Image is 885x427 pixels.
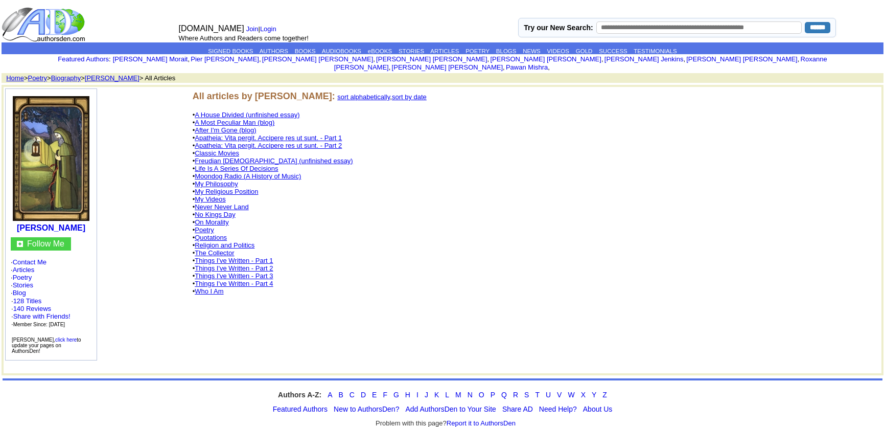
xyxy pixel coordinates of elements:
a: Moondog Radio (A History of Music) [195,172,301,180]
font: [PERSON_NAME], to update your pages on AuthorsDen! [12,337,81,354]
a: Poetry [195,226,214,234]
a: Life Is A Series Of Decisions [195,165,278,172]
img: gc.jpg [17,241,23,247]
a: [PERSON_NAME] [PERSON_NAME] [376,55,487,63]
a: F [383,391,387,399]
a: Share with Friends! [13,312,71,320]
a: Religion and Politics [195,241,254,249]
font: i [261,57,262,62]
font: • [193,218,229,226]
a: Who I Am [195,287,223,295]
a: GOLD [576,48,593,54]
font: i [685,57,686,62]
a: sort alphabetically [337,93,390,101]
a: Things I've Written - Part 4 [195,280,273,287]
a: [PERSON_NAME] [17,223,85,232]
a: NEWS [523,48,541,54]
a: Quotations [195,234,227,241]
a: sort by date [392,93,427,101]
a: [PERSON_NAME] [PERSON_NAME] [490,55,601,63]
a: Stories [13,281,33,289]
a: Apatheia: Vita pergit. Accipere res ut sunt. - Part 2 [195,142,342,149]
a: Blog [13,289,26,297]
font: • [193,287,224,295]
a: Featured Authors [58,55,109,63]
a: Biography [51,74,81,82]
a: AUTHORS [260,48,288,54]
font: i [489,57,490,62]
a: G [393,391,399,399]
font: • [193,211,236,218]
a: M [455,391,461,399]
strong: Authors A-Z: [278,391,321,399]
a: D [361,391,366,399]
a: eBOOKS [368,48,392,54]
a: A Most Peculiar Man (blog) [195,119,274,126]
a: Freudian [DEMOGRAPHIC_DATA] (unfinished essay) [195,157,353,165]
a: Roxanne [PERSON_NAME] [334,55,827,71]
font: , [337,93,427,101]
font: Member Since: [DATE] [13,322,65,327]
a: Never Never Land [195,203,249,211]
a: Classic Movies [195,149,239,157]
a: Q [501,391,507,399]
a: A [328,391,332,399]
a: BLOGS [496,48,517,54]
font: • [193,157,353,165]
a: T [535,391,540,399]
a: click here [55,337,77,343]
a: After I'm Gone (blog) [195,126,256,134]
font: • [193,249,235,257]
font: • [193,180,238,188]
a: No Kings Day [195,211,235,218]
a: Things I've Written - Part 1 [195,257,273,264]
font: i [505,65,506,71]
font: i [190,57,191,62]
a: SIGNED BOOKS [208,48,253,54]
font: Follow Me [27,239,64,248]
a: Contact Me [13,258,46,266]
a: H [405,391,410,399]
a: Share AD [502,405,533,413]
a: Pawan Mishra [506,63,548,71]
font: > > > > All Articles [3,74,175,82]
a: O [479,391,484,399]
b: All articles by [PERSON_NAME]: [193,91,335,101]
a: SUCCESS [599,48,627,54]
a: About Us [583,405,613,413]
font: • [193,165,278,172]
font: · · [11,297,71,328]
a: My Religious Position [195,188,258,195]
font: • [193,264,273,272]
a: [PERSON_NAME] Morait [113,55,188,63]
a: 128 Titles [13,297,42,305]
a: E [372,391,377,399]
a: Apatheia: Vita pergit. Accipere res ut sunt. - Part 1 [195,134,342,142]
a: [PERSON_NAME] [PERSON_NAME] [262,55,373,63]
font: i [390,65,391,71]
a: [PERSON_NAME] [PERSON_NAME] [392,63,503,71]
label: Try our New Search: [524,24,593,32]
font: | [246,25,280,33]
a: Things I've Written - Part 3 [195,272,273,280]
a: V [557,391,562,399]
font: • [193,188,259,195]
a: My Philosophy [195,180,238,188]
a: TESTIMONIALS [634,48,677,54]
font: • [193,142,342,149]
font: i [799,57,800,62]
font: • [193,234,227,241]
a: On Morality [195,218,228,226]
a: B [338,391,343,399]
font: • [193,172,301,180]
font: • [193,111,300,119]
font: · · · · · [11,258,91,328]
a: [PERSON_NAME] [PERSON_NAME] [686,55,797,63]
a: Home [6,74,24,82]
a: L [445,391,449,399]
a: Need Help? [539,405,577,413]
a: J [425,391,428,399]
a: Things I've Written - Part 2 [195,264,273,272]
a: P [491,391,495,399]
